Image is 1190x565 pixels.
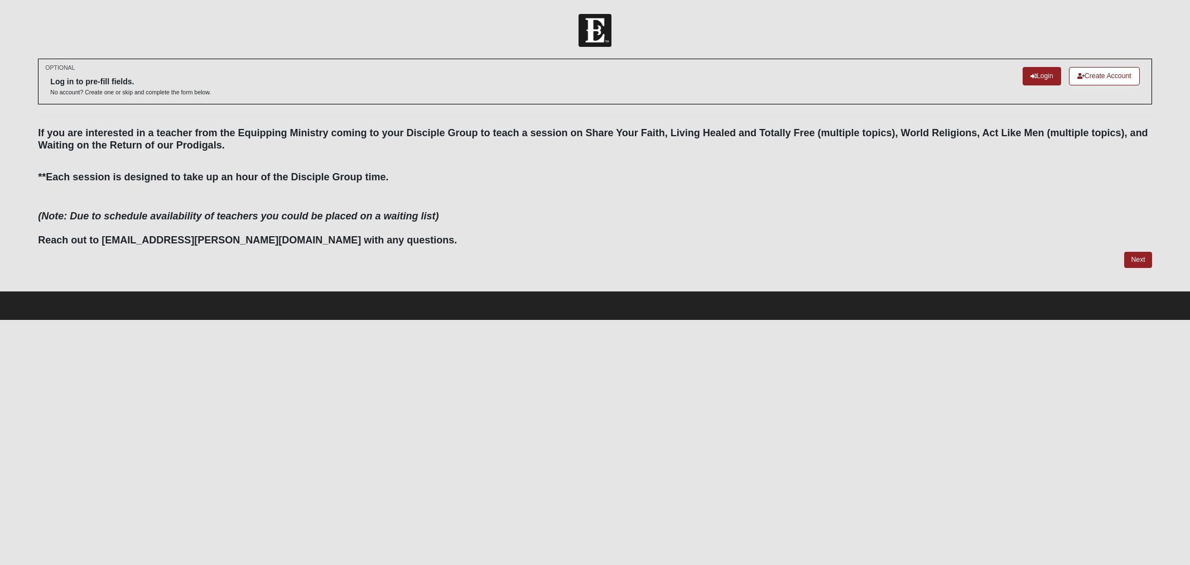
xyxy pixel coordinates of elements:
a: Login [1023,67,1061,85]
b: **Each session is designed to take up an hour of the Disciple Group time. [38,171,388,183]
a: Create Account [1069,67,1140,85]
h6: Log in to pre-fill fields. [50,77,211,87]
b: Reach out to [EMAIL_ADDRESS][PERSON_NAME][DOMAIN_NAME] with any questions. [38,234,457,246]
i: (Note: Due to schedule availability of teachers you could be placed on a waiting list) [38,210,439,222]
a: Next [1124,252,1152,268]
b: If you are interested in a teacher from the Equipping Ministry coming to your Disciple Group to t... [38,127,1148,151]
small: OPTIONAL [45,64,75,72]
p: No account? Create one or skip and complete the form below. [50,88,211,97]
img: Church of Eleven22 Logo [579,14,611,47]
